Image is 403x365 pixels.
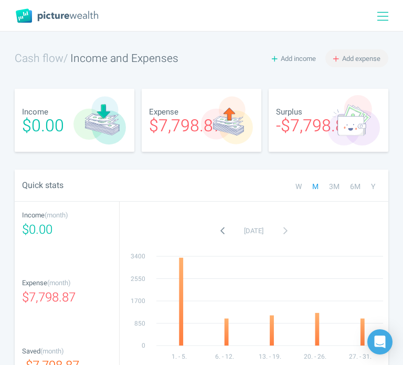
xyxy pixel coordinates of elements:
[342,54,380,64] span: Add expense
[149,113,222,138] span: $7,798.87
[131,274,145,284] tspan: 2550
[149,106,178,118] span: Expense
[281,54,316,64] span: Add income
[134,319,145,328] tspan: 850
[70,50,178,67] span: Income and Expenses
[22,113,64,138] span: $0.00
[276,113,354,138] span: -$7,798.87
[22,210,45,220] span: Income
[366,180,380,193] div: Y
[15,50,68,67] span: Cash flow /
[304,352,326,361] tspan: 20. - 26.
[307,180,324,193] div: M
[325,49,388,67] button: Add expense
[171,352,186,361] tspan: 1. - 5.
[22,346,40,356] span: Saved
[290,180,307,193] div: W
[22,288,76,307] span: $7,798.87
[131,296,145,306] tspan: 1700
[45,210,68,220] span: ( month )
[258,352,281,361] tspan: 13. - 19.
[131,252,145,261] tspan: 3400
[47,278,71,288] span: ( month )
[276,106,302,118] span: Surplus
[324,180,345,193] div: 3M
[215,352,234,361] tspan: 6. - 12.
[22,278,47,288] span: Expense
[262,49,325,67] button: Add income
[16,8,98,23] img: PictureWealth
[40,346,64,356] span: ( month )
[349,352,372,361] tspan: 27. - 31.
[142,341,145,350] tspan: 0
[345,180,366,193] div: 6M
[15,172,201,199] div: Quick stats
[244,226,263,236] span: [DATE]
[22,106,48,118] span: Income
[367,329,393,354] div: Open Intercom Messenger
[22,221,52,239] span: $0.00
